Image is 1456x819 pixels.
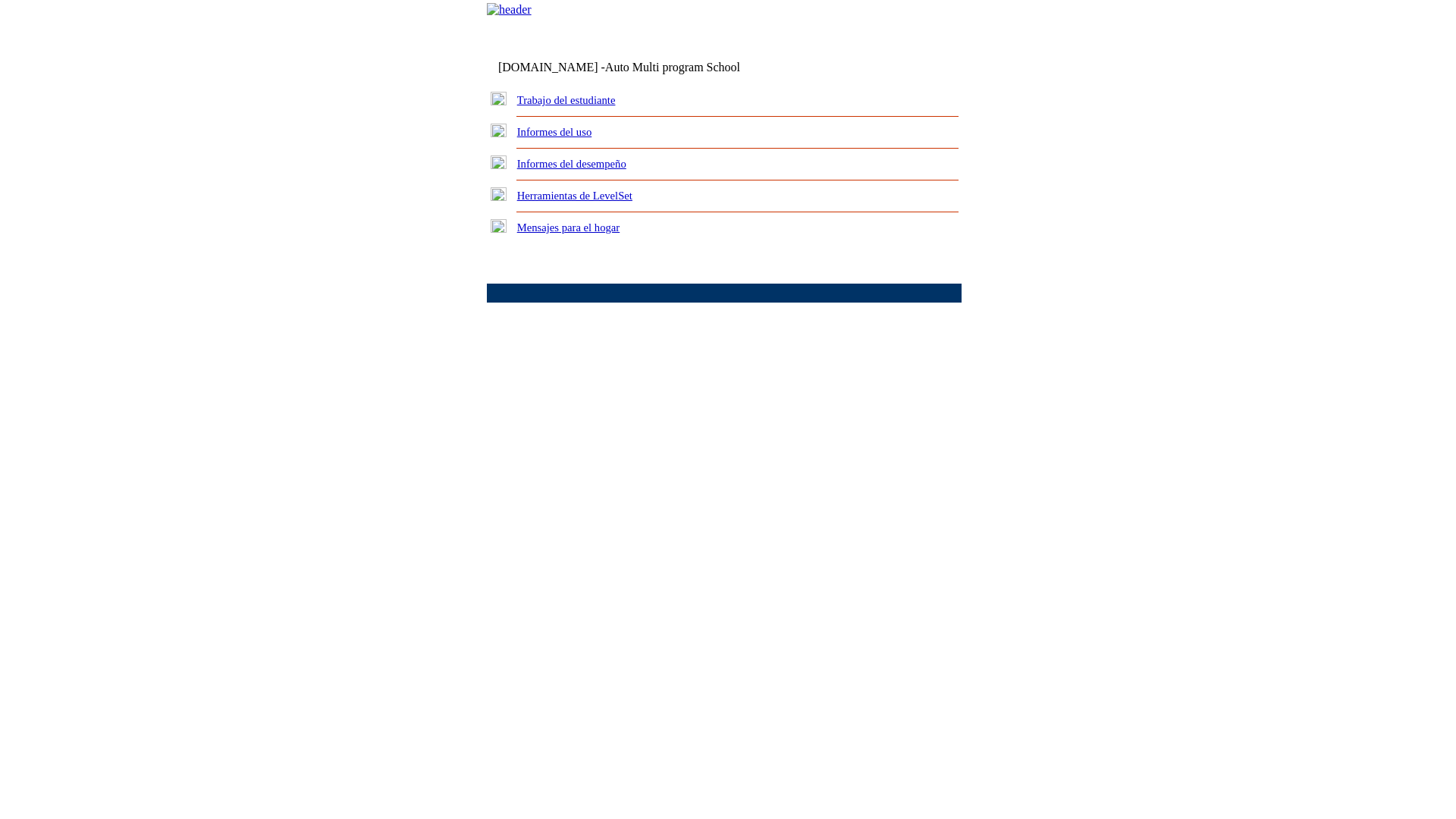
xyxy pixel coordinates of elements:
td: [DOMAIN_NAME] - [498,61,777,74]
nobr: Auto Multi program School [605,61,740,74]
img: plus.gif [491,92,507,105]
img: plus.gif [491,187,507,201]
a: Herramientas de LevelSet [517,190,632,202]
a: Informes del uso [517,126,592,138]
img: plus.gif [491,219,507,233]
img: plus.gif [491,155,507,169]
a: Informes del desempeño [517,158,626,170]
a: Mensajes para el hogar [517,221,620,234]
img: plus.gif [491,124,507,137]
img: header [487,3,532,17]
a: Trabajo del estudiante [517,94,616,106]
